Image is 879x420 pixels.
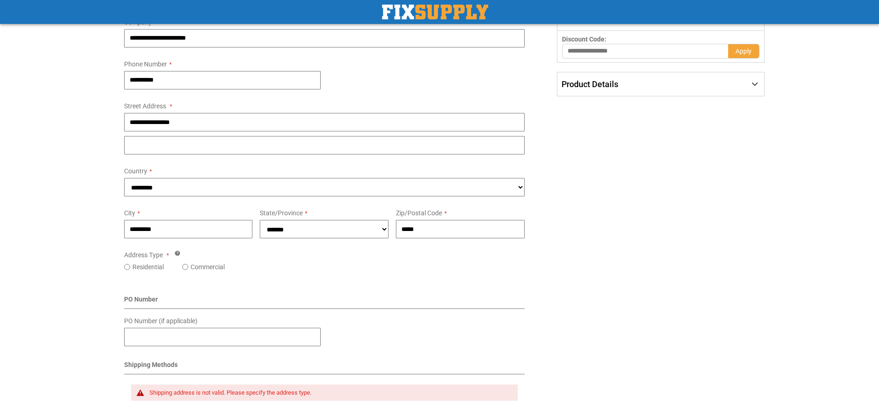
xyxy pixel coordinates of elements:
span: Product Details [562,79,618,89]
label: Residential [132,262,164,272]
label: Commercial [191,262,225,272]
span: Street Address [124,102,166,110]
span: Country [124,167,147,175]
span: State/Province [260,209,303,217]
span: Zip/Postal Code [396,209,442,217]
div: Shipping Methods [124,360,525,374]
div: PO Number [124,295,525,309]
span: Apply [735,47,752,55]
div: Shipping address is not valid. Please specify the address type. [149,389,509,396]
button: Apply [728,44,759,59]
img: Fix Industrial Supply [382,5,488,19]
span: Company [124,18,152,26]
a: store logo [382,5,488,19]
span: Address Type [124,251,163,259]
span: City [124,209,135,217]
span: Phone Number [124,60,167,68]
span: PO Number (if applicable) [124,317,197,325]
span: Discount Code: [562,35,606,43]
